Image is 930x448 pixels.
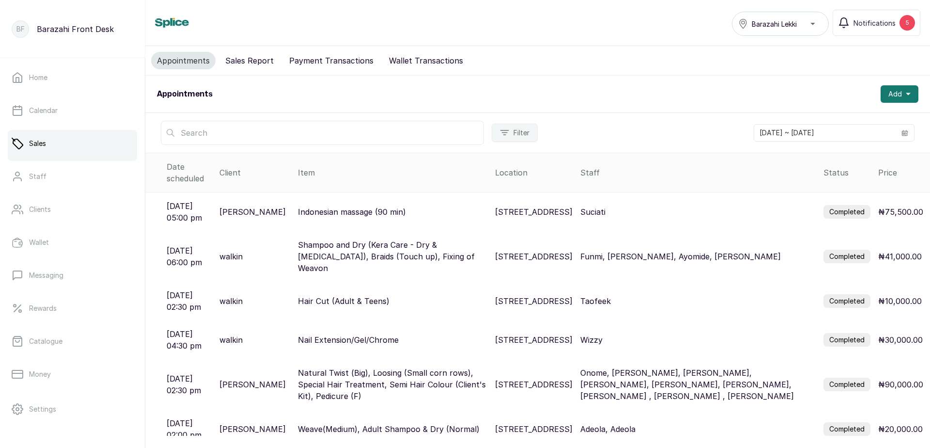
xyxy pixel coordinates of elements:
[495,167,573,178] div: Location
[219,334,243,346] p: walkin
[580,206,605,218] p: Suciati
[29,271,63,280] p: Messaging
[29,404,56,414] p: Settings
[29,304,57,313] p: Rewards
[580,423,635,435] p: Adeola, Adeola
[823,422,870,436] label: Completed
[298,206,406,218] p: Indonesian massage (90 min)
[899,15,915,31] div: 5
[580,295,611,307] p: Taofeek
[29,172,46,181] p: Staff
[833,10,920,36] button: Notifications5
[167,417,212,441] p: [DATE] 02:00 pm
[878,379,923,390] p: ₦90,000.00
[29,238,49,247] p: Wallet
[732,12,829,36] button: Barazahi Lekki
[383,52,469,69] button: Wallet Transactions
[823,294,870,308] label: Completed
[8,196,137,223] a: Clients
[151,52,216,69] button: Appointments
[853,18,896,28] span: Notifications
[219,251,243,262] p: walkin
[8,361,137,388] a: Money
[8,295,137,322] a: Rewards
[580,367,816,402] p: Onome, [PERSON_NAME], [PERSON_NAME], [PERSON_NAME], [PERSON_NAME], [PERSON_NAME], [PERSON_NAME] ,...
[495,295,573,307] p: [STREET_ADDRESS]
[298,239,487,274] p: Shampoo and Dry (Kera Care - Dry & [MEDICAL_DATA]), Braids (Touch up), Fixing of Weavon
[823,167,870,178] div: Status
[901,129,908,136] svg: calendar
[8,229,137,256] a: Wallet
[283,52,379,69] button: Payment Transactions
[8,64,137,91] a: Home
[16,24,25,34] p: BF
[298,423,480,435] p: Weave(Medium), Adult Shampoo & Dry (Normal)
[878,295,922,307] p: ₦10,000.00
[37,23,114,35] p: Barazahi Front Desk
[8,396,137,423] a: Settings
[580,167,816,178] div: Staff
[167,328,212,352] p: [DATE] 04:30 pm
[219,52,279,69] button: Sales Report
[167,289,212,313] p: [DATE] 02:30 pm
[495,206,573,218] p: [STREET_ADDRESS]
[219,423,286,435] p: [PERSON_NAME]
[878,206,923,218] p: ₦75,500.00
[167,200,212,224] p: [DATE] 05:00 pm
[219,206,286,218] p: [PERSON_NAME]
[29,205,51,214] p: Clients
[495,334,573,346] p: [STREET_ADDRESS]
[823,205,870,219] label: Completed
[8,328,137,355] a: Catalogue
[219,295,243,307] p: walkin
[219,167,290,178] div: Client
[157,88,213,100] h1: Appointments
[298,334,399,346] p: Nail Extension/Gel/Chrome
[881,85,918,103] button: Add
[298,167,487,178] div: Item
[29,336,62,346] p: Catalogue
[29,139,46,148] p: Sales
[161,121,484,145] input: Search
[29,106,58,115] p: Calendar
[492,124,538,142] button: Filter
[823,378,870,391] label: Completed
[8,130,137,157] a: Sales
[823,250,870,263] label: Completed
[878,334,923,346] p: ₦30,000.00
[219,379,286,390] p: [PERSON_NAME]
[580,334,603,346] p: Wizzy
[878,423,923,435] p: ₦20,000.00
[8,262,137,289] a: Messaging
[29,369,51,379] p: Money
[878,251,922,262] p: ₦41,000.00
[167,373,212,396] p: [DATE] 02:30 pm
[167,161,212,184] div: Date scheduled
[495,379,573,390] p: [STREET_ADDRESS]
[8,163,137,190] a: Staff
[495,423,573,435] p: [STREET_ADDRESS]
[495,251,573,262] p: [STREET_ADDRESS]
[298,295,389,307] p: Hair Cut (Adult & Teens)
[823,333,870,347] label: Completed
[580,251,781,262] p: Funmi, [PERSON_NAME], Ayomide, [PERSON_NAME]
[29,73,47,82] p: Home
[752,19,797,29] span: Barazahi Lekki
[754,125,896,141] input: Select date
[167,245,212,268] p: [DATE] 06:00 pm
[298,367,487,402] p: Natural Twist (Big), Loosing (Small corn rows), Special Hair Treatment, Semi Hair Colour (Client'...
[513,128,529,138] span: Filter
[878,167,926,178] div: Price
[888,89,902,99] span: Add
[8,97,137,124] a: Calendar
